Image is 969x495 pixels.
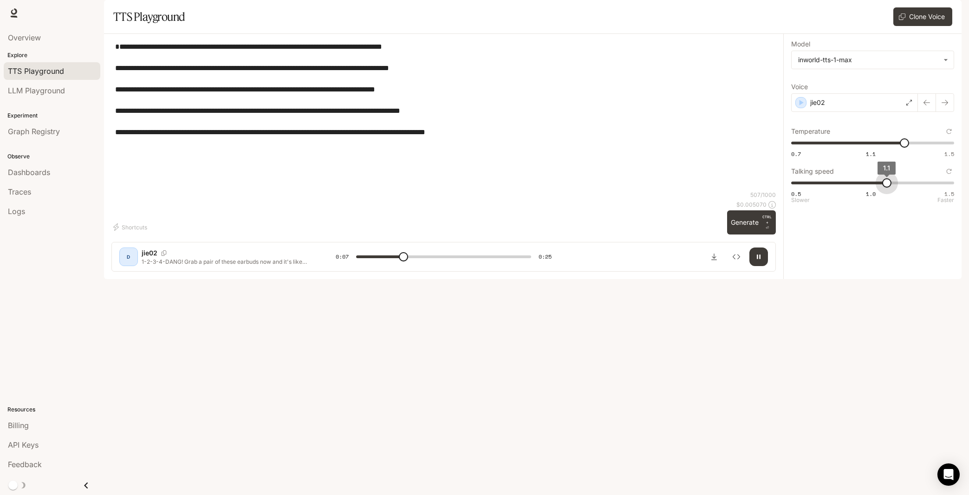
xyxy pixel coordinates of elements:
button: Copy Voice ID [157,250,170,256]
p: Faster [937,197,954,203]
p: Voice [791,84,808,90]
p: Temperature [791,128,830,135]
p: 1-2-3-4-DANG! Grab a pair of these earbuds now and it's like getting two for the price of one. I ... [142,258,313,266]
button: Download audio [705,247,723,266]
p: Slower [791,197,810,203]
h1: TTS Playground [113,7,185,26]
div: Open Intercom Messenger [937,463,960,486]
p: Model [791,41,810,47]
span: 1.1 [866,150,876,158]
button: GenerateCTRL +⏎ [727,210,776,234]
span: 0.5 [791,190,801,198]
span: 1.0 [866,190,876,198]
p: CTRL + [762,214,772,225]
button: Shortcuts [111,220,151,234]
button: Reset to default [944,166,954,176]
div: inworld-tts-1-max [798,55,939,65]
p: jie02 [142,248,157,258]
div: D [121,249,136,264]
span: 1.5 [944,150,954,158]
button: Clone Voice [893,7,952,26]
span: 0.7 [791,150,801,158]
button: Inspect [727,247,746,266]
p: Talking speed [791,168,834,175]
span: 1.1 [883,164,890,172]
button: Reset to default [944,126,954,137]
p: jie02 [810,98,825,107]
span: 0:25 [539,252,552,261]
span: 0:07 [336,252,349,261]
div: inworld-tts-1-max [792,51,954,69]
span: 1.5 [944,190,954,198]
p: ⏎ [762,214,772,231]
